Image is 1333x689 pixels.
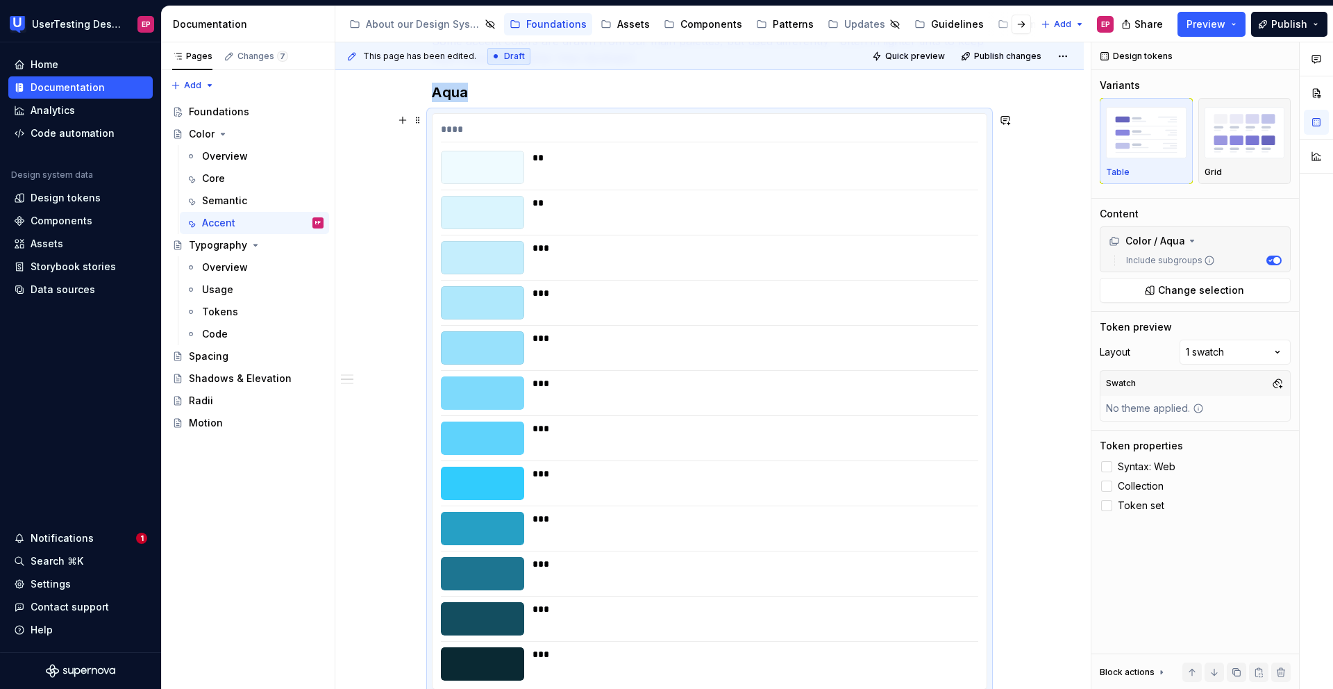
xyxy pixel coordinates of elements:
[189,238,247,252] div: Typography
[8,187,153,209] a: Design tokens
[167,101,329,434] div: Page tree
[31,58,58,72] div: Home
[617,17,650,31] div: Assets
[3,9,158,39] button: UserTesting Design SystemEP
[202,194,247,208] div: Semantic
[31,531,94,545] div: Notifications
[1103,230,1287,252] div: Color / Aqua
[1100,439,1183,453] div: Token properties
[595,13,655,35] a: Assets
[31,623,53,637] div: Help
[844,17,885,31] div: Updates
[180,190,329,212] a: Semantic
[1100,396,1209,421] div: No theme applied.
[8,279,153,301] a: Data sources
[344,10,1034,38] div: Page tree
[11,169,93,181] div: Design system data
[180,145,329,167] a: Overview
[8,256,153,278] a: Storybook stories
[1054,19,1071,30] span: Add
[8,53,153,76] a: Home
[344,13,501,35] a: About our Design System
[180,212,329,234] a: AccentEP
[1106,167,1130,178] p: Table
[1106,107,1187,158] img: placeholder
[8,619,153,641] button: Help
[202,149,248,163] div: Overview
[680,17,742,31] div: Components
[1100,345,1130,359] div: Layout
[1100,278,1291,303] button: Change selection
[180,256,329,279] a: Overview
[1121,255,1215,266] label: Include subgroups
[8,573,153,595] a: Settings
[173,17,329,31] div: Documentation
[189,349,228,363] div: Spacing
[1118,500,1164,511] span: Token set
[180,301,329,323] a: Tokens
[46,664,115,678] svg: Supernova Logo
[1103,374,1139,393] div: Swatch
[202,327,228,341] div: Code
[167,390,329,412] a: Radii
[8,233,153,255] a: Assets
[1205,167,1222,178] p: Grid
[31,191,101,205] div: Design tokens
[167,412,329,434] a: Motion
[189,416,223,430] div: Motion
[167,234,329,256] a: Typography
[504,13,592,35] a: Foundations
[8,527,153,549] button: Notifications1
[363,51,476,62] span: This page has been edited.
[180,279,329,301] a: Usage
[504,51,525,62] span: Draft
[31,81,105,94] div: Documentation
[31,577,71,591] div: Settings
[1037,15,1089,34] button: Add
[1198,98,1291,184] button: placeholderGrid
[167,76,219,95] button: Add
[189,105,249,119] div: Foundations
[658,13,748,35] a: Components
[184,80,201,91] span: Add
[31,214,92,228] div: Components
[909,13,989,35] a: Guidelines
[822,13,906,35] a: Updates
[773,17,814,31] div: Patterns
[202,283,233,297] div: Usage
[31,283,95,297] div: Data sources
[31,600,109,614] div: Contact support
[1205,107,1285,158] img: placeholder
[1100,98,1193,184] button: placeholderTable
[8,99,153,122] a: Analytics
[1100,663,1167,682] div: Block actions
[315,216,321,230] div: EP
[1134,17,1163,31] span: Share
[8,596,153,618] button: Contact support
[1187,17,1225,31] span: Preview
[142,19,151,30] div: EP
[31,237,63,251] div: Assets
[167,345,329,367] a: Spacing
[202,216,235,230] div: Accent
[136,533,147,544] span: 1
[885,51,945,62] span: Quick preview
[1109,234,1185,248] div: Color / Aqua
[180,167,329,190] a: Core
[180,323,329,345] a: Code
[277,51,288,62] span: 7
[172,51,212,62] div: Pages
[189,372,292,385] div: Shadows & Elevation
[202,172,225,185] div: Core
[202,260,248,274] div: Overview
[32,17,121,31] div: UserTesting Design System
[8,550,153,572] button: Search ⌘K
[10,16,26,33] img: 41adf70f-fc1c-4662-8e2d-d2ab9c673b1b.png
[931,17,984,31] div: Guidelines
[167,101,329,123] a: Foundations
[167,367,329,390] a: Shadows & Elevation
[1118,481,1164,492] span: Collection
[8,76,153,99] a: Documentation
[189,127,215,141] div: Color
